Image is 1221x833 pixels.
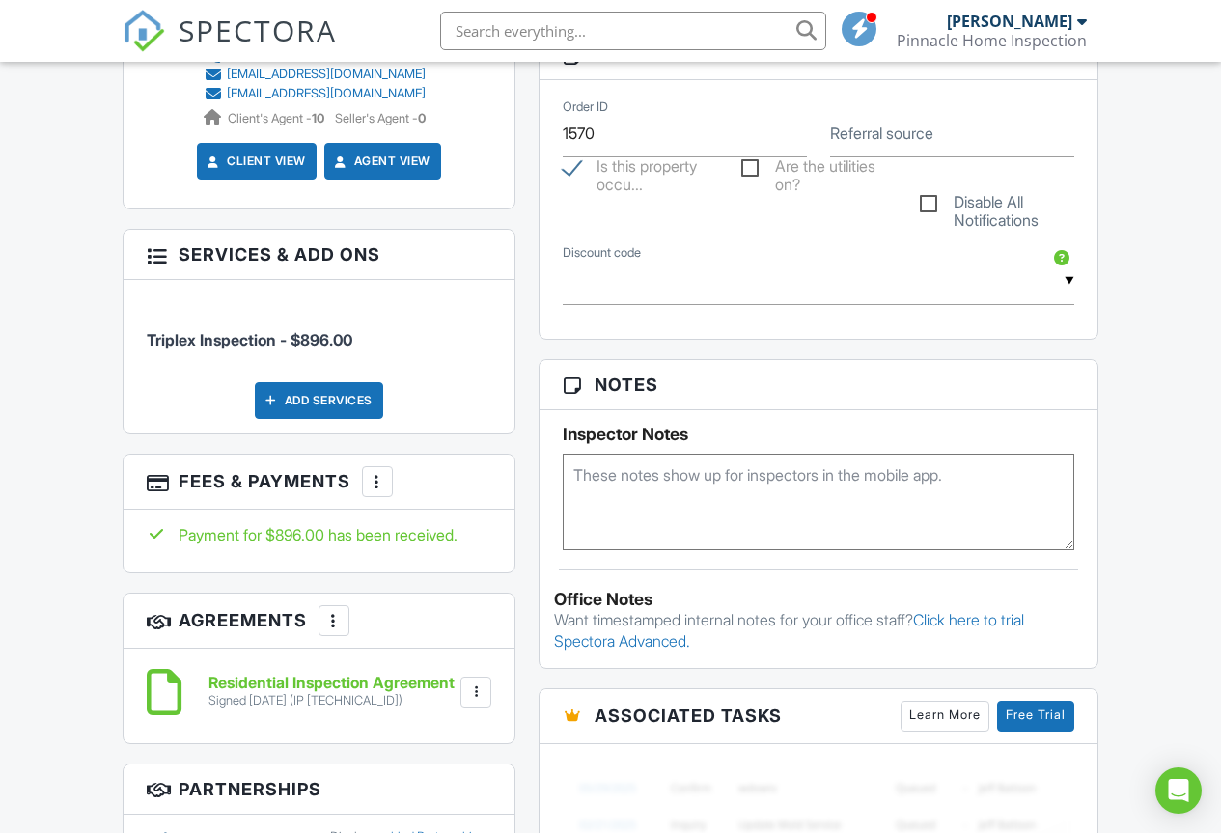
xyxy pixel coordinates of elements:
strong: 10 [312,111,324,125]
strong: 0 [418,111,426,125]
a: Learn More [901,701,989,732]
div: [EMAIL_ADDRESS][DOMAIN_NAME] [227,67,426,82]
img: The Best Home Inspection Software - Spectora [123,10,165,52]
div: Office Notes [554,590,1083,609]
label: Are the utilities on? [741,157,897,181]
a: Residential Inspection Agreement Signed [DATE] (IP [TECHNICAL_ID]) [208,675,455,708]
h5: Inspector Notes [563,425,1074,444]
span: SPECTORA [179,10,337,50]
span: Associated Tasks [595,703,782,729]
span: Seller's Agent - [335,111,426,125]
label: Disable All Notifications [920,193,1075,217]
div: [PERSON_NAME] [947,12,1072,31]
a: Client View [204,152,306,171]
span: Client's Agent - [228,111,327,125]
label: Referral source [830,123,933,144]
h3: Services & Add ons [124,230,515,280]
div: Open Intercom Messenger [1155,767,1202,814]
div: Payment for $896.00 has been received. [147,524,492,545]
p: Want timestamped internal notes for your office staff? [554,609,1083,653]
a: Free Trial [997,701,1074,732]
label: Order ID [563,98,608,116]
div: Add Services [255,382,383,419]
a: SPECTORA [123,26,337,67]
h3: Fees & Payments [124,455,515,510]
a: Click here to trial Spectora Advanced. [554,610,1024,651]
a: [EMAIL_ADDRESS][DOMAIN_NAME] [204,65,426,84]
h3: Notes [540,360,1097,410]
li: Service: Triplex Inspection [147,294,492,366]
h3: Partnerships [124,764,515,815]
div: [EMAIL_ADDRESS][DOMAIN_NAME] [227,86,426,101]
a: [EMAIL_ADDRESS][DOMAIN_NAME] [204,84,426,103]
h3: Agreements [124,594,515,649]
div: Signed [DATE] (IP [TECHNICAL_ID]) [208,693,455,708]
h6: Residential Inspection Agreement [208,675,455,692]
div: Pinnacle Home Inspection [897,31,1087,50]
label: Discount code [563,244,641,262]
span: Triplex Inspection - $896.00 [147,330,352,349]
input: Search everything... [440,12,826,50]
label: Is this property occupied? [563,157,718,181]
a: Agent View [331,152,430,171]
